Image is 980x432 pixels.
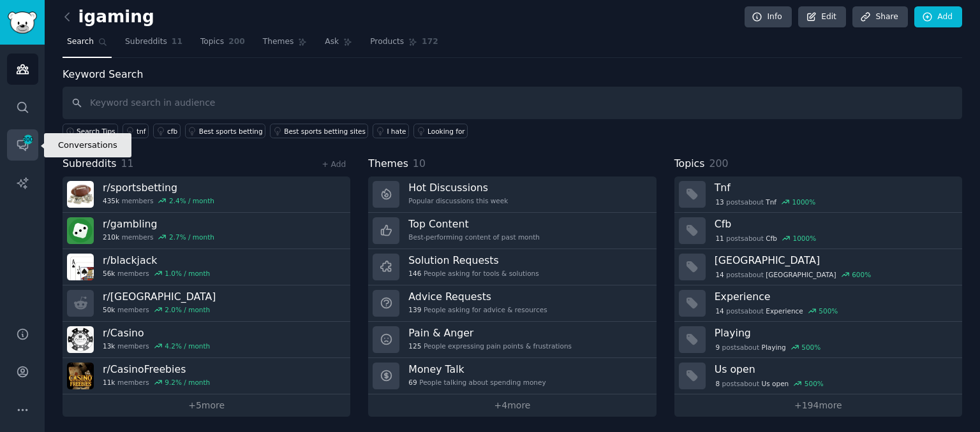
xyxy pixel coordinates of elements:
[766,198,776,206] span: Tnf
[153,124,181,138] a: cfb
[674,394,962,417] a: +194more
[715,306,724,315] span: 14
[709,157,728,169] span: 200
[103,181,214,194] h3: r/ sportsbetting
[196,32,249,58] a: Topics200
[67,181,94,208] img: sportsbetting
[408,305,547,314] div: People asking for advice & resources
[819,306,838,315] div: 500 %
[368,394,656,417] a: +4more
[370,36,404,48] span: Products
[169,233,214,241] div: 2.7 % / month
[715,269,872,280] div: post s about
[165,378,210,387] div: 9.2 % / month
[413,157,426,169] span: 10
[121,157,134,169] span: 11
[125,36,167,48] span: Subreddits
[63,68,143,80] label: Keyword Search
[63,124,118,138] button: Search Tips
[792,234,816,243] div: 1000 %
[103,363,210,376] h3: r/ CasinoFreebies
[427,127,465,136] div: Looking for
[103,290,216,303] h3: r/ [GEOGRAPHIC_DATA]
[368,156,408,172] span: Themes
[766,270,836,279] span: [GEOGRAPHIC_DATA]
[8,11,37,34] img: GummySearch logo
[715,196,817,208] div: post s about
[103,269,210,278] div: members
[715,217,953,231] h3: Cfb
[63,322,350,358] a: r/Casino13kmembers4.2% / month
[408,326,572,340] h3: Pain & Anger
[172,36,182,48] span: 11
[715,270,724,279] span: 14
[63,32,112,58] a: Search
[914,6,962,28] a: Add
[408,290,547,303] h3: Advice Requests
[674,322,962,358] a: Playing9postsaboutPlaying500%
[103,326,210,340] h3: r/ Casino
[408,196,508,205] div: Popular discussions this week
[284,127,366,136] div: Best sports betting sites
[408,363,546,376] h3: Money Talk
[165,269,210,278] div: 1.0 % / month
[167,127,177,136] div: cfb
[63,358,350,394] a: r/CasinoFreebies11kmembers9.2% / month
[408,378,546,387] div: People talking about spending money
[103,233,119,241] span: 210k
[762,343,786,352] span: Playing
[63,285,350,322] a: r/[GEOGRAPHIC_DATA]50kmembers2.0% / month
[63,213,350,249] a: r/gambling210kmembers2.7% / month
[408,305,421,314] span: 139
[766,234,777,243] span: Cfb
[715,343,720,352] span: 9
[200,36,224,48] span: Topics
[228,36,245,48] span: 200
[199,127,263,136] div: Best sports betting
[408,181,508,194] h3: Hot Discussions
[103,342,115,350] span: 13k
[715,342,822,353] div: post s about
[103,196,214,205] div: members
[368,249,656,285] a: Solution Requests146People asking for tools & solutions
[368,285,656,322] a: Advice Requests139People asking for advice & resources
[674,213,962,249] a: Cfb11postsaboutCfb1000%
[103,305,216,314] div: members
[368,322,656,358] a: Pain & Anger125People expressing pain points & frustrations
[63,156,117,172] span: Subreddits
[715,363,953,376] h3: Us open
[368,176,656,213] a: Hot DiscussionsPopular discussions this week
[387,127,406,136] div: I hate
[7,129,38,161] a: 300
[674,156,705,172] span: Topics
[408,269,538,278] div: People asking for tools & solutions
[408,378,417,387] span: 69
[169,196,214,205] div: 2.4 % / month
[766,306,803,315] span: Experience
[366,32,442,58] a: Products172
[801,343,820,352] div: 500 %
[103,269,115,278] span: 56k
[715,198,724,206] span: 13
[408,217,540,231] h3: Top Content
[805,379,824,388] div: 500 %
[408,254,538,267] h3: Solution Requests
[258,32,312,58] a: Themes
[67,363,94,389] img: CasinoFreebies
[67,36,94,48] span: Search
[103,217,214,231] h3: r/ gambling
[852,6,907,28] a: Share
[715,290,953,303] h3: Experience
[320,32,357,58] a: Ask
[67,254,94,280] img: blackjack
[413,124,468,138] a: Looking for
[63,87,962,119] input: Keyword search in audience
[715,254,953,267] h3: [GEOGRAPHIC_DATA]
[67,326,94,353] img: Casino
[792,198,816,206] div: 1000 %
[103,196,119,205] span: 435k
[322,160,346,169] a: + Add
[422,36,438,48] span: 172
[103,378,115,387] span: 11k
[715,234,724,243] span: 11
